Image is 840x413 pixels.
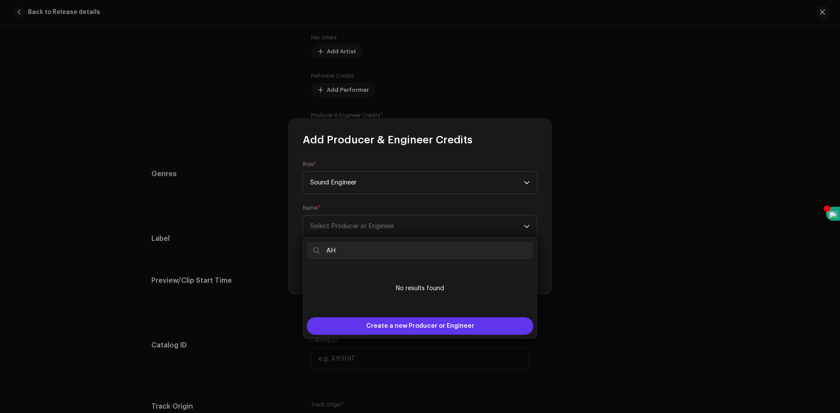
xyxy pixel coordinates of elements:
span: Create a new Producer or Engineer [366,317,474,335]
span: Sound Engineer [310,172,524,194]
span: Select Producer or Engineer [310,215,524,237]
label: Name [303,205,321,212]
div: dropdown trigger [524,215,530,237]
ul: Option List [303,263,537,314]
span: Select Producer or Engineer [310,223,394,229]
span: Add Producer & Engineer Credits [303,133,472,147]
div: dropdown trigger [524,172,530,194]
li: No results found [307,267,533,310]
label: Role [303,161,317,168]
